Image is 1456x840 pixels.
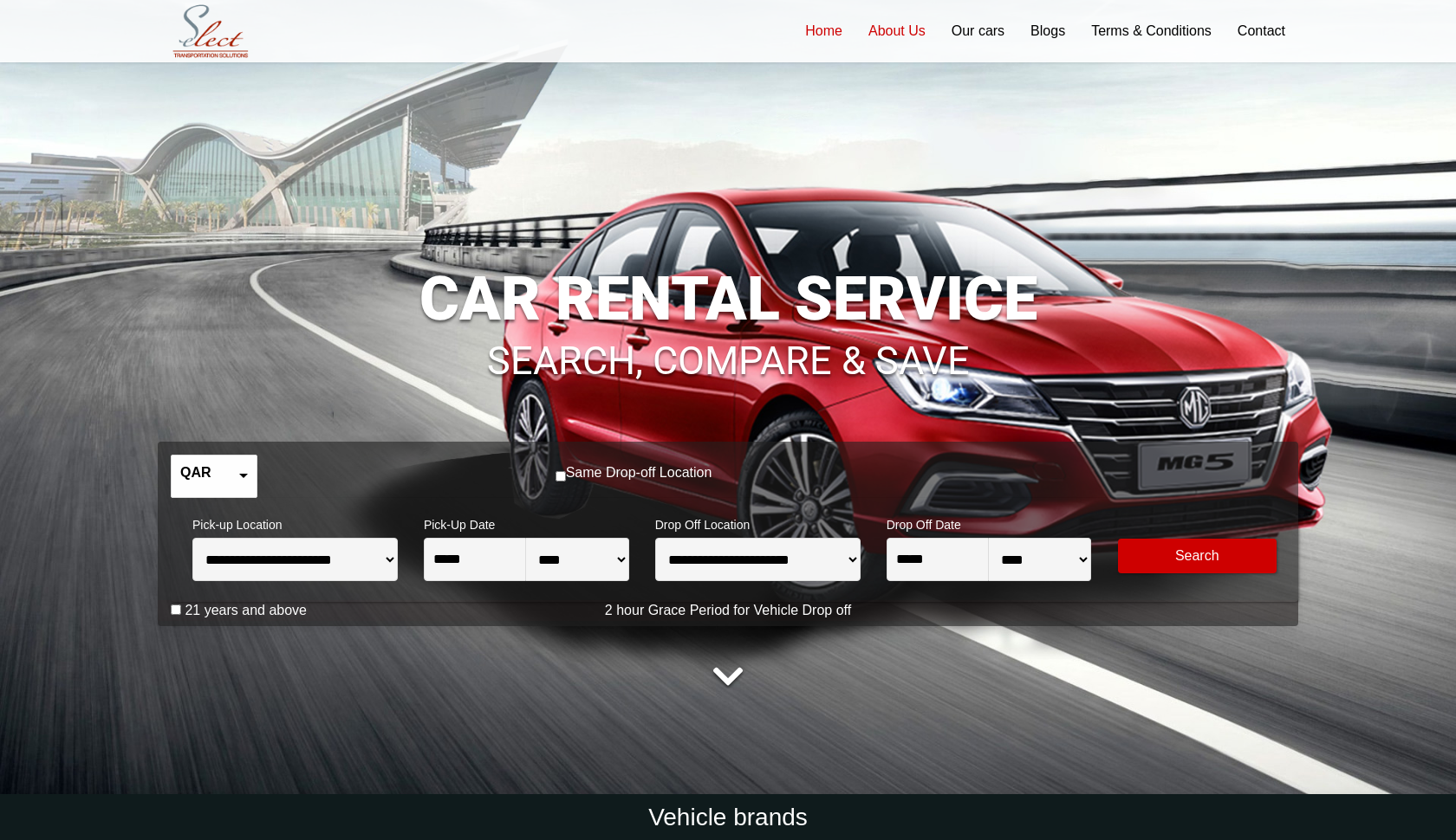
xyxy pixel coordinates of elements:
[192,507,398,538] span: Pick-up Location
[158,315,1298,381] h1: SEARCH, COMPARE & SAVE
[162,2,259,61] img: Select Rent a Car
[1118,539,1277,573] button: Modify Search
[185,602,307,619] label: 21 years and above
[180,464,211,481] label: QAR
[655,507,861,538] span: Drop Off Location
[158,268,1298,329] h1: CAR RENTAL SERVICE
[158,600,1298,621] p: 2 hour Grace Period for Vehicle Drop off
[566,464,712,481] label: Same Drop-off Location
[887,507,1092,538] span: Drop Off Date
[158,803,1298,832] h2: Vehicle brands
[424,507,629,538] span: Pick-Up Date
